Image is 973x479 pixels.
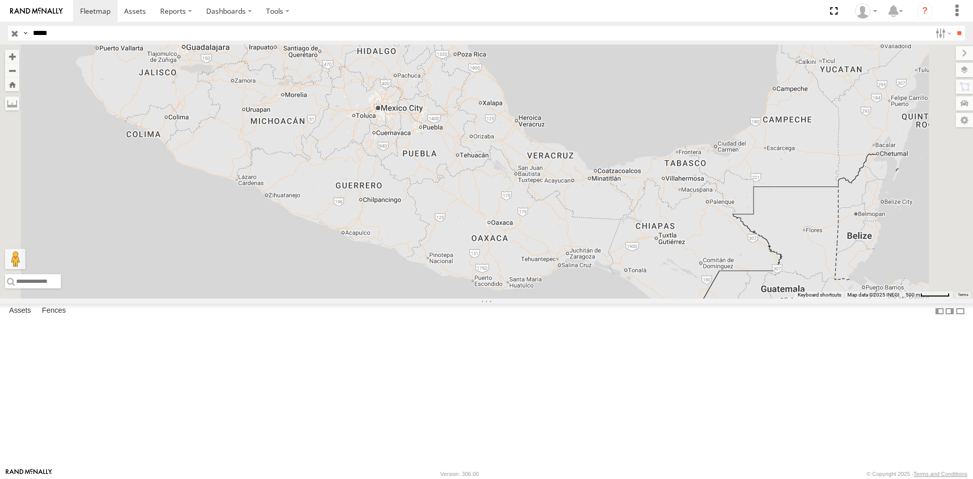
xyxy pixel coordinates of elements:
[5,96,19,110] label: Measure
[931,26,953,41] label: Search Filter Options
[10,8,63,15] img: rand-logo.svg
[21,26,29,41] label: Search Query
[5,249,25,269] button: Drag Pegman onto the map to open Street View
[945,304,955,318] label: Dock Summary Table to the Right
[5,63,19,78] button: Zoom out
[5,78,19,91] button: Zoom Home
[798,291,841,299] button: Keyboard shortcuts
[958,293,968,297] a: Terms (opens in new tab)
[934,304,945,318] label: Dock Summary Table to the Left
[867,471,967,477] div: © Copyright 2025 -
[440,471,479,477] div: Version: 306.00
[917,3,933,19] i: ?
[5,50,19,63] button: Zoom in
[847,292,900,298] span: Map data ©2025 INEGI
[4,304,36,318] label: Assets
[37,304,71,318] label: Fences
[851,4,881,19] div: Juan Oropeza
[906,292,920,298] span: 500 m
[956,113,973,127] label: Map Settings
[914,471,967,477] a: Terms and Conditions
[6,469,52,479] a: Visit our Website
[955,304,965,318] label: Hide Summary Table
[903,291,953,299] button: Map Scale: 500 m per 54 pixels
